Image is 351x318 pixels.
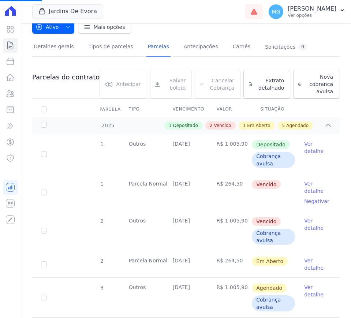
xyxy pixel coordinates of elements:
[272,9,280,14] span: MG
[173,122,198,129] span: Depositado
[252,295,295,311] span: Cobrança avulsa
[252,140,290,149] span: Depositado
[164,134,208,174] td: [DATE]
[293,70,339,98] a: Nova cobrança avulsa
[120,211,164,251] td: Outros
[243,70,290,98] a: Extrato detalhado
[208,134,251,174] td: R$ 1.005,90
[288,12,336,18] p: Ver opções
[265,44,307,50] div: Solicitações
[231,38,252,57] a: Carnês
[243,122,246,129] span: 1
[164,278,208,317] td: [DATE]
[304,217,331,232] a: Ver detalhe
[210,122,213,129] span: 2
[41,190,47,195] input: default
[164,174,208,211] td: [DATE]
[182,38,220,57] a: Antecipações
[79,20,131,34] a: Mais opções
[298,44,307,50] div: 0
[304,180,331,195] a: Ver detalhe
[304,140,331,155] a: Ver detalhe
[146,38,171,57] a: Parcelas
[252,229,295,245] span: Cobrança avulsa
[169,122,172,129] span: 1
[41,295,47,300] input: default
[255,77,284,91] span: Extrato detalhado
[32,4,103,18] button: Jardins De Evora
[252,257,288,266] span: Em Aberto
[208,251,251,277] td: R$ 264,50
[100,258,104,264] span: 2
[32,20,74,34] button: Ativo
[164,102,208,117] th: Vencimento
[252,217,281,226] span: Vencido
[164,251,208,277] td: [DATE]
[288,5,336,12] p: [PERSON_NAME]
[208,174,251,211] td: R$ 264,50
[208,211,251,251] td: R$ 1.005,90
[263,1,351,22] button: MG [PERSON_NAME] Ver opções
[36,20,59,34] span: Ativo
[41,261,47,267] input: default
[100,218,104,224] span: 2
[32,73,100,82] h3: Parcelas do contrato
[304,198,329,204] a: Negativar
[214,122,231,129] span: Vencido
[100,285,104,291] span: 3
[208,102,251,117] th: Valor
[120,278,164,317] td: Outros
[32,38,75,57] a: Detalhes gerais
[87,38,135,57] a: Tipos de parcelas
[305,73,333,95] span: Nova cobrança avulsa
[91,102,130,117] div: Parcela
[304,284,331,298] a: Ver detalhe
[41,228,47,234] input: default
[252,152,295,168] span: Cobrança avulsa
[282,122,285,129] span: 5
[94,23,125,31] span: Mais opções
[208,278,251,317] td: R$ 1.005,90
[304,257,331,272] a: Ver detalhe
[247,122,270,129] span: Em Aberto
[100,141,104,147] span: 1
[264,38,309,57] a: Solicitações0
[286,122,309,129] span: Agendado
[120,174,164,211] td: Parcela Normal
[251,102,295,117] th: Situação
[252,284,287,292] span: Agendado
[41,151,47,157] input: Só é possível selecionar pagamentos em aberto
[164,211,208,251] td: [DATE]
[252,180,281,189] span: Vencido
[120,251,164,277] td: Parcela Normal
[100,181,104,187] span: 1
[120,102,164,117] th: Tipo
[120,134,164,174] td: Outros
